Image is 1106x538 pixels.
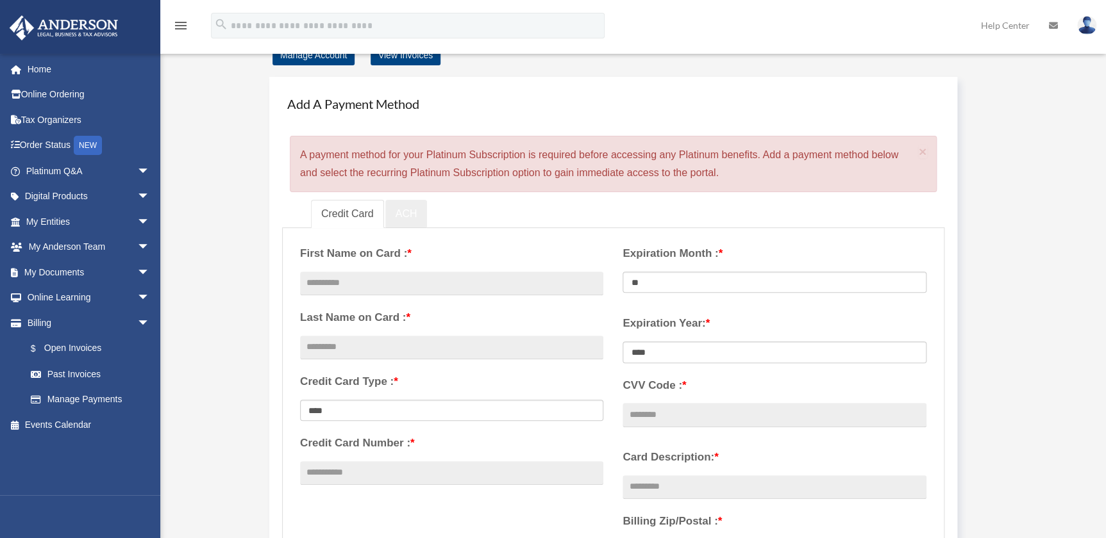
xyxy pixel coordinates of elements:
[623,512,926,531] label: Billing Zip/Postal :
[9,234,169,260] a: My Anderson Teamarrow_drop_down
[38,341,44,357] span: $
[9,56,169,82] a: Home
[137,234,163,261] span: arrow_drop_down
[137,310,163,336] span: arrow_drop_down
[1077,16,1096,35] img: User Pic
[137,259,163,286] span: arrow_drop_down
[272,45,355,65] a: Manage Account
[18,336,169,362] a: $Open Invoices
[137,158,163,184] span: arrow_drop_down
[9,184,169,209] a: Digital Productsarrow_drop_down
[18,387,163,412] a: Manage Payments
[311,200,384,229] a: Credit Card
[300,372,603,391] label: Credit Card Type :
[300,244,603,263] label: First Name on Card :
[9,285,169,311] a: Online Learningarrow_drop_down
[9,158,169,184] a: Platinum Q&Aarrow_drop_down
[623,448,926,467] label: Card Description:
[919,144,927,159] span: ×
[9,259,169,285] a: My Documentsarrow_drop_down
[9,310,169,336] a: Billingarrow_drop_down
[290,136,937,192] div: A payment method for your Platinum Subscription is required before accessing any Platinum benefit...
[623,314,926,333] label: Expiration Year:
[300,308,603,327] label: Last Name on Card :
[385,200,428,229] a: ACH
[300,434,603,453] label: Credit Card Number :
[282,90,944,118] h4: Add A Payment Method
[371,45,440,65] a: View Invoices
[74,136,102,155] div: NEW
[173,18,189,33] i: menu
[9,209,169,234] a: My Entitiesarrow_drop_down
[9,82,169,108] a: Online Ordering
[623,376,926,395] label: CVV Code :
[18,361,169,387] a: Past Invoices
[9,412,169,437] a: Events Calendar
[919,145,927,158] button: Close
[137,184,163,210] span: arrow_drop_down
[137,285,163,311] span: arrow_drop_down
[9,107,169,133] a: Tax Organizers
[137,209,163,235] span: arrow_drop_down
[173,22,189,33] a: menu
[9,133,169,159] a: Order StatusNEW
[214,17,228,31] i: search
[623,244,926,263] label: Expiration Month :
[6,15,122,40] img: Anderson Advisors Platinum Portal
